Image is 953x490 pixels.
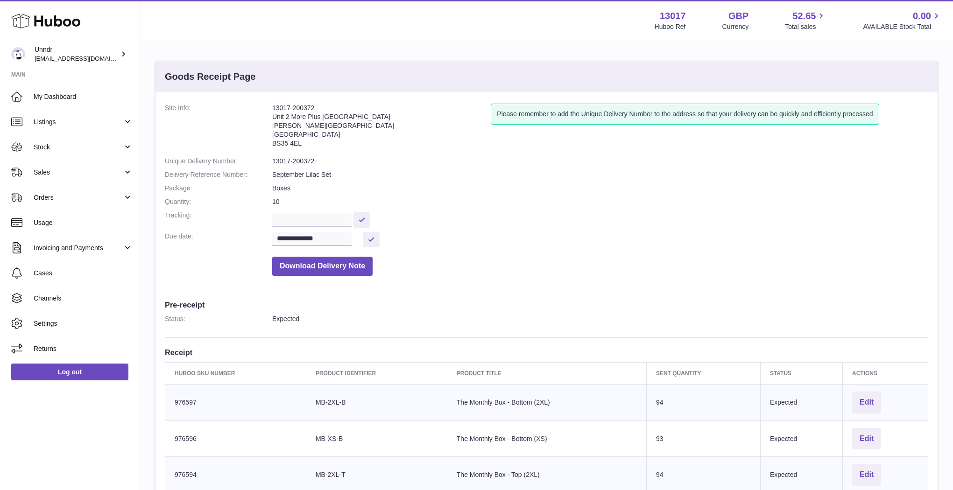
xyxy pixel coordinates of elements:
[34,92,133,101] span: My Dashboard
[35,55,137,62] span: [EMAIL_ADDRESS][DOMAIN_NAME]
[165,197,272,206] dt: Quantity:
[165,315,272,323] dt: Status:
[491,104,879,125] div: Please remember to add the Unique Delivery Number to the address so that your delivery can be qui...
[165,362,306,384] th: Huboo SKU Number
[34,269,133,278] span: Cases
[852,392,881,413] button: Edit
[306,420,447,457] td: MB-XS-B
[34,344,133,353] span: Returns
[165,170,272,179] dt: Delivery Reference Number:
[863,22,942,31] span: AVAILABLE Stock Total
[760,384,842,420] td: Expected
[34,168,123,177] span: Sales
[863,10,942,31] a: 0.00 AVAILABLE Stock Total
[306,384,447,420] td: MB-2XL-B
[34,218,133,227] span: Usage
[165,184,272,193] dt: Package:
[852,428,881,450] button: Edit
[447,362,646,384] th: Product title
[34,294,133,303] span: Channels
[34,319,133,328] span: Settings
[306,362,447,384] th: Product Identifier
[852,464,881,486] button: Edit
[785,22,826,31] span: Total sales
[913,10,931,22] span: 0.00
[11,364,128,380] a: Log out
[272,257,373,276] button: Download Delivery Note
[272,104,491,152] address: 13017-200372 Unit 2 More Plus [GEOGRAPHIC_DATA] [PERSON_NAME][GEOGRAPHIC_DATA] [GEOGRAPHIC_DATA] ...
[760,362,842,384] th: Status
[165,384,306,420] td: 976597
[165,232,272,247] dt: Due date:
[722,22,749,31] div: Currency
[272,157,928,166] dd: 13017-200372
[165,300,928,310] h3: Pre-receipt
[34,118,123,126] span: Listings
[646,420,760,457] td: 93
[447,384,646,420] td: The Monthly Box - Bottom (2XL)
[760,420,842,457] td: Expected
[165,157,272,166] dt: Unique Delivery Number:
[34,244,123,252] span: Invoicing and Payments
[11,47,25,61] img: sofiapanwar@gmail.com
[34,143,123,152] span: Stock
[272,315,928,323] dd: Expected
[646,384,760,420] td: 94
[728,10,748,22] strong: GBP
[272,197,928,206] dd: 10
[272,184,928,193] dd: Boxes
[35,45,119,63] div: Unndr
[34,193,123,202] span: Orders
[272,170,928,179] dd: September Lilac Set
[843,362,928,384] th: Actions
[165,347,928,357] h3: Receipt
[165,104,272,152] dt: Site Info:
[165,70,256,83] h3: Goods Receipt Page
[655,22,686,31] div: Huboo Ref
[447,420,646,457] td: The Monthly Box - Bottom (XS)
[660,10,686,22] strong: 13017
[785,10,826,31] a: 52.65 Total sales
[792,10,816,22] span: 52.65
[646,362,760,384] th: Sent Quantity
[165,211,272,227] dt: Tracking:
[165,420,306,457] td: 976596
